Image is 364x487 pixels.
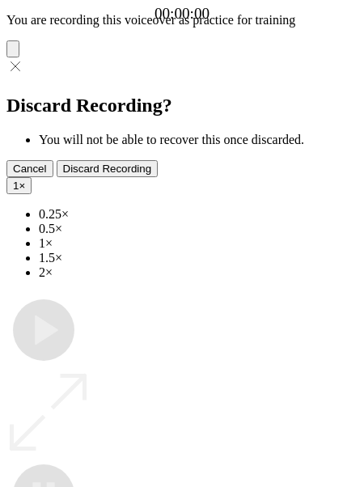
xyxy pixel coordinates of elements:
li: 1.5× [39,251,358,265]
li: 1× [39,236,358,251]
button: 1× [6,177,32,194]
li: You will not be able to recover this once discarded. [39,133,358,147]
li: 0.25× [39,207,358,222]
h2: Discard Recording? [6,95,358,116]
button: Discard Recording [57,160,159,177]
p: You are recording this voiceover as practice for training [6,13,358,28]
li: 0.5× [39,222,358,236]
button: Cancel [6,160,53,177]
span: 1 [13,180,19,192]
li: 2× [39,265,358,280]
a: 00:00:00 [154,5,210,23]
